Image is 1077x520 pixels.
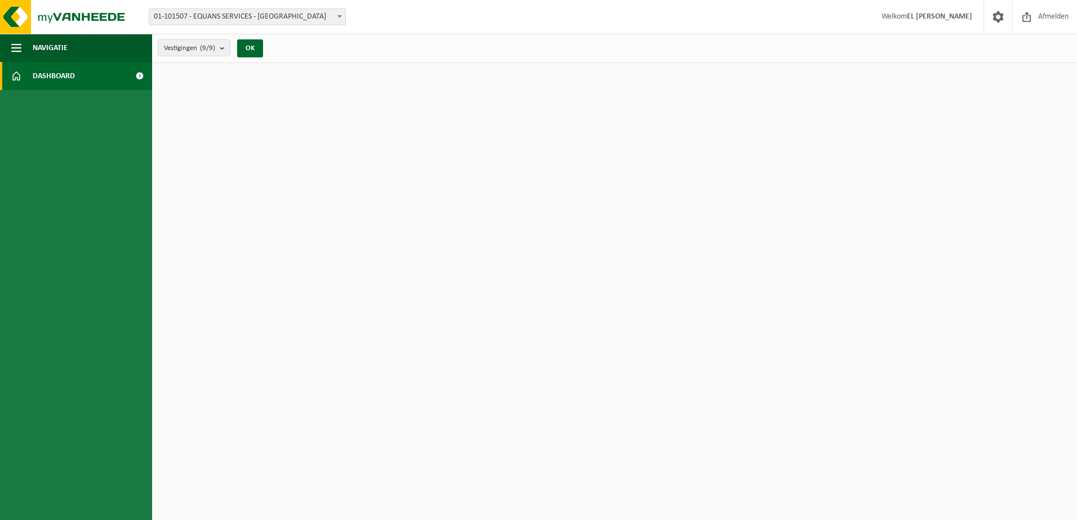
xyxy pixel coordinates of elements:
span: Dashboard [33,62,75,90]
button: OK [237,39,263,57]
span: 01-101507 - EQUANS SERVICES - BRUXELLES [149,9,345,25]
count: (9/9) [200,44,215,52]
strong: EL [PERSON_NAME] [907,12,972,21]
button: Vestigingen(9/9) [158,39,230,56]
span: 01-101507 - EQUANS SERVICES - BRUXELLES [149,8,346,25]
span: Navigatie [33,34,68,62]
span: Vestigingen [164,40,215,57]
